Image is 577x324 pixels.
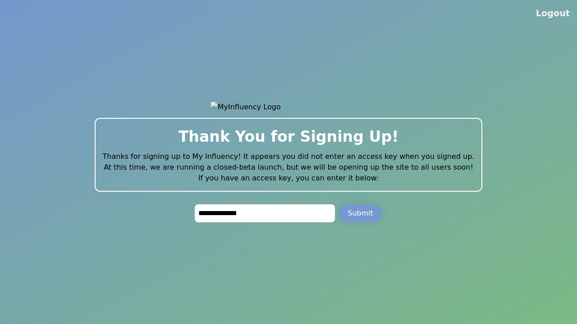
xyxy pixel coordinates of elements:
[536,7,570,20] button: Logout
[211,102,367,112] img: MyInfluency Logo
[348,208,373,219] div: Submit
[103,173,475,184] p: If you have an access key, you can enter it below:
[339,204,382,222] button: Submit
[103,126,475,148] h2: Thank You for Signing Up!
[103,151,475,162] p: Thanks for signing up to My Influency! It appears you did not enter an access key when you signed...
[103,162,475,173] p: At this time, we are running a closed-beta launch, but we will be opening up the site to all user...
